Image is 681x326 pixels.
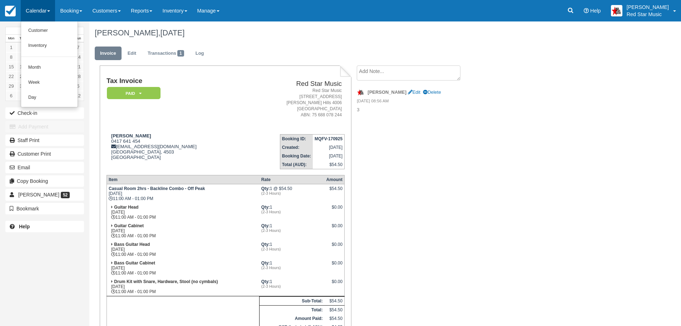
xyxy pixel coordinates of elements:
span: Help [590,8,601,14]
td: 1 [260,277,325,296]
button: Email [5,162,84,173]
a: 12 [73,91,84,101]
a: 21 [73,62,84,72]
a: Transactions1 [142,47,189,60]
address: Red Star Music [STREET_ADDRESS] [PERSON_NAME] Hills 4006 [GEOGRAPHIC_DATA] ABN: 75 688 078 244 [248,88,342,118]
p: 3 [357,107,477,113]
a: 5 [73,81,84,91]
span: 52 [61,192,70,198]
a: 1 [6,43,17,52]
a: [PERSON_NAME] 52 [5,189,84,200]
strong: Bass Guitar Head [114,242,150,247]
em: (2-3 Hours) [261,228,323,233]
strong: Qty [261,186,270,191]
td: 1 @ $54.50 [260,184,325,203]
h1: [PERSON_NAME], [95,29,595,37]
strong: Qty [261,242,270,247]
a: Invoice [95,47,122,60]
button: Check-in [5,107,84,119]
a: 23 [17,72,28,81]
td: [DATE] 11:00 AM - 01:00 PM [107,259,259,277]
a: Staff Print [5,135,84,146]
a: Paid [107,87,158,100]
a: Edit [122,47,142,60]
img: checkfront-main-nav-mini-logo.png [5,6,16,16]
strong: Bass Guitar Cabinet [114,261,155,266]
td: $54.50 [325,314,345,323]
th: Total (AUD): [280,160,313,169]
div: $0.00 [326,261,342,271]
p: Red Star Music [627,11,669,18]
th: Amount [325,175,345,184]
a: Edit [408,89,420,95]
strong: [PERSON_NAME] [111,133,151,138]
td: $54.50 [325,296,345,305]
th: Sun [73,35,84,43]
th: Tue [17,35,28,43]
em: (2-3 Hours) [261,247,323,251]
img: A2 [611,5,622,16]
a: Day [21,90,78,105]
div: $0.00 [326,205,342,215]
a: 29 [6,81,17,91]
a: 16 [17,62,28,72]
td: $54.50 [325,305,345,314]
th: Sub-Total: [260,296,325,305]
a: 14 [73,52,84,62]
em: Paid [107,87,161,99]
em: [DATE] 08:56 AM [357,98,477,106]
em: (2-3 Hours) [261,266,323,270]
th: Created: [280,143,313,152]
a: 30 [17,81,28,91]
button: Bookmark [5,203,84,214]
th: Mon [6,35,17,43]
strong: [PERSON_NAME] [367,89,406,95]
span: [DATE] [160,28,184,37]
button: Add Payment [5,121,84,132]
ul: Calendar [21,21,78,107]
em: (2-3 Hours) [261,191,323,195]
td: [DATE] 11:00 AM - 01:00 PM [107,222,259,240]
a: Week [21,75,78,90]
h2: Red Star Music [248,80,342,88]
td: 1 [260,203,325,222]
a: 22 [6,72,17,81]
strong: Guitar Head [114,205,138,210]
td: $54.50 [313,160,345,169]
a: Customer [21,23,78,38]
td: 1 [260,259,325,277]
p: [PERSON_NAME] [627,4,669,11]
a: Log [190,47,209,60]
strong: Casual Room 2hrs - Backline Combo - Off Peak [109,186,205,191]
td: [DATE] [313,143,345,152]
a: 6 [6,91,17,101]
em: (2-3 Hours) [261,210,323,214]
th: Booking ID: [280,134,313,143]
th: Rate [260,175,325,184]
div: $54.50 [326,186,342,197]
th: Item [107,175,259,184]
th: Amount Paid: [260,314,325,323]
td: [DATE] 11:00 AM - 01:00 PM [107,184,259,203]
div: $0.00 [326,279,342,290]
span: [PERSON_NAME] [18,192,59,198]
strong: Qty [261,223,270,228]
td: [DATE] [313,152,345,160]
strong: Qty [261,261,270,266]
a: 7 [17,91,28,101]
div: $0.00 [326,223,342,234]
td: 1 [260,222,325,240]
strong: Drum Kit with Snare, Hardware, Stool (no cymbals) [114,279,218,284]
span: 1 [177,50,184,57]
a: Inventory [21,38,78,53]
a: Month [21,60,78,75]
a: 2 [17,43,28,52]
td: [DATE] 11:00 AM - 01:00 PM [107,277,259,296]
div: $0.00 [326,242,342,253]
td: [DATE] 11:00 AM - 01:00 PM [107,203,259,222]
th: Total: [260,305,325,314]
a: 28 [73,72,84,81]
th: Booking Date: [280,152,313,160]
a: Delete [423,89,441,95]
a: 7 [73,43,84,52]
